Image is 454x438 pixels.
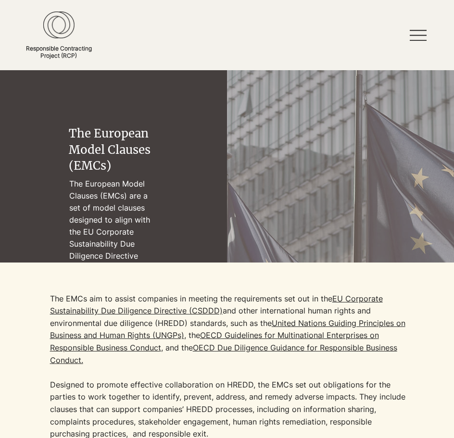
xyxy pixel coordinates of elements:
[50,330,379,352] a: OECD Guidelines for Multinational Enterprises on Responsible Business Conduct
[69,178,158,370] p: The European Model Clauses (EMCs) are a set of model clauses designed to align with the EU Corpor...
[69,126,151,173] span: The European Model Clauses (EMCs)
[50,343,397,365] a: OECD Due Diligence Guidance for Responsible Business Conduct.
[26,45,92,59] a: Responsible ContractingProject (RCP)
